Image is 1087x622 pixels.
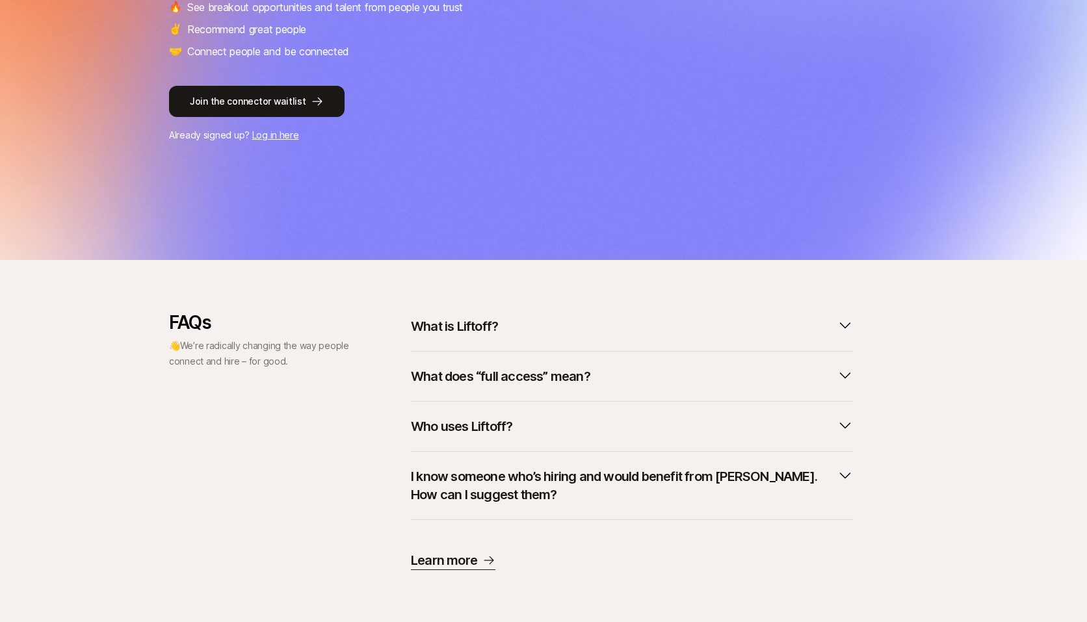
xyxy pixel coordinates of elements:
[169,86,918,117] a: Join the connector waitlist
[411,362,853,391] button: What does “full access” mean?
[187,21,306,38] p: Recommend great people
[411,551,495,570] a: Learn more
[169,127,918,143] p: Already signed up?
[411,417,512,435] p: Who uses Liftoff?
[411,412,853,441] button: Who uses Liftoff?
[411,467,832,504] p: I know someone who’s hiring and would benefit from [PERSON_NAME]. How can I suggest them?
[169,340,349,367] span: We’re radically changing the way people connect and hire – for good.
[411,317,498,335] p: What is Liftoff?
[169,43,182,60] span: 🤝
[169,338,351,369] p: 👋
[411,462,853,509] button: I know someone who’s hiring and would benefit from [PERSON_NAME]. How can I suggest them?
[411,551,477,569] p: Learn more
[252,129,299,140] a: Log in here
[169,86,345,117] button: Join the connector waitlist
[169,21,182,38] span: ✌️
[187,43,349,60] p: Connect people and be connected
[411,312,853,341] button: What is Liftoff?
[169,312,351,333] p: FAQs
[411,367,590,385] p: What does “full access” mean?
